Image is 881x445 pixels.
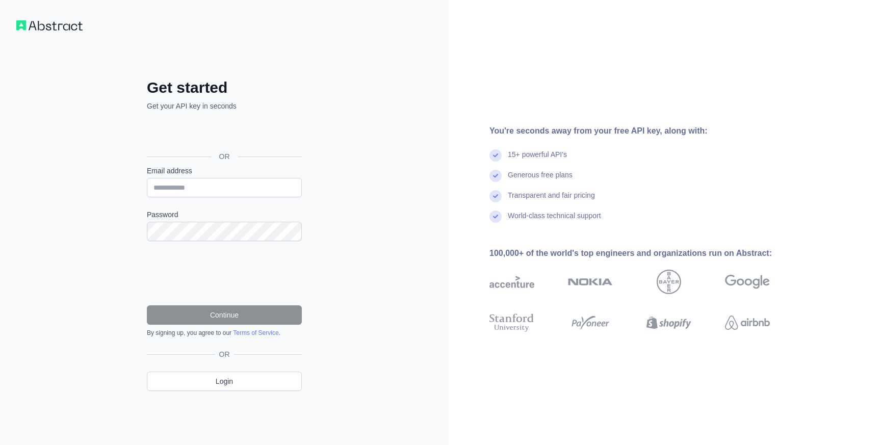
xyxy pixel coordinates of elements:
iframe: reCAPTCHA [147,253,302,293]
label: Email address [147,166,302,176]
a: Login [147,372,302,391]
img: google [725,270,770,294]
img: check mark [489,211,502,223]
img: Workflow [16,20,83,31]
div: Transparent and fair pricing [508,190,595,211]
iframe: Sign in with Google Button [142,122,305,145]
img: check mark [489,149,502,162]
img: nokia [568,270,613,294]
img: airbnb [725,311,770,334]
img: bayer [657,270,681,294]
span: OR [215,349,234,359]
div: Generous free plans [508,170,573,190]
label: Password [147,210,302,220]
p: Get your API key in seconds [147,101,302,111]
div: By signing up, you agree to our . [147,329,302,337]
div: 15+ powerful API's [508,149,567,170]
img: payoneer [568,311,613,334]
img: shopify [646,311,691,334]
h2: Get started [147,78,302,97]
a: Terms of Service [233,329,278,336]
img: check mark [489,190,502,202]
span: OR [211,151,238,162]
div: World-class technical support [508,211,601,231]
img: accenture [489,270,534,294]
img: stanford university [489,311,534,334]
img: check mark [489,170,502,182]
div: You're seconds away from your free API key, along with: [489,125,802,137]
button: Continue [147,305,302,325]
div: 100,000+ of the world's top engineers and organizations run on Abstract: [489,247,802,259]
